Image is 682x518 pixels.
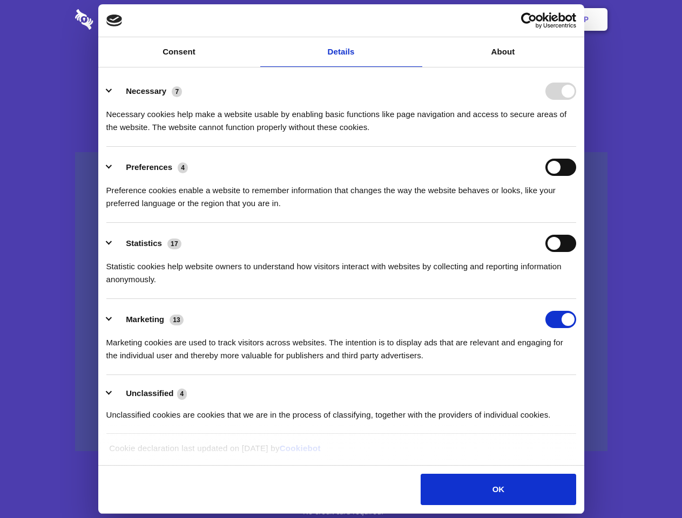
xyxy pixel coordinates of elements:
div: Statistic cookies help website owners to understand how visitors interact with websites by collec... [106,252,576,286]
span: 17 [167,238,181,249]
div: Marketing cookies are used to track visitors across websites. The intention is to display ads tha... [106,328,576,362]
div: Necessary cookies help make a website usable by enabling basic functions like page navigation and... [106,100,576,134]
img: logo-wordmark-white-trans-d4663122ce5f474addd5e946df7df03e33cb6a1c49d2221995e7729f52c070b2.svg [75,9,167,30]
button: Statistics (17) [106,235,188,252]
a: About [422,37,584,67]
iframe: Drift Widget Chat Controller [628,464,669,505]
div: Preference cookies enable a website to remember information that changes the way the website beha... [106,176,576,210]
span: 7 [172,86,182,97]
a: Pricing [317,3,364,36]
span: 4 [177,388,187,399]
label: Necessary [126,86,166,96]
a: Cookiebot [280,444,321,453]
a: Contact [438,3,488,36]
button: Necessary (7) [106,83,189,100]
a: Consent [98,37,260,67]
button: OK [421,474,576,505]
label: Statistics [126,238,162,248]
div: Unclassified cookies are cookies that we are in the process of classifying, together with the pro... [106,400,576,421]
button: Unclassified (4) [106,387,194,400]
h4: Auto-redaction of sensitive data, encrypted data sharing and self-destructing private chats. Shar... [75,98,607,134]
span: 4 [178,162,188,173]
div: Cookie declaration last updated on [DATE] by [101,442,581,463]
label: Preferences [126,162,172,172]
button: Marketing (13) [106,311,191,328]
a: Usercentrics Cookiebot - opens in a new window [482,12,576,29]
a: Wistia video thumbnail [75,152,607,452]
label: Marketing [126,315,164,324]
h1: Eliminate Slack Data Loss. [75,49,607,87]
button: Preferences (4) [106,159,195,176]
img: logo [106,15,123,26]
a: Details [260,37,422,67]
span: 13 [170,315,184,325]
a: Login [490,3,537,36]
